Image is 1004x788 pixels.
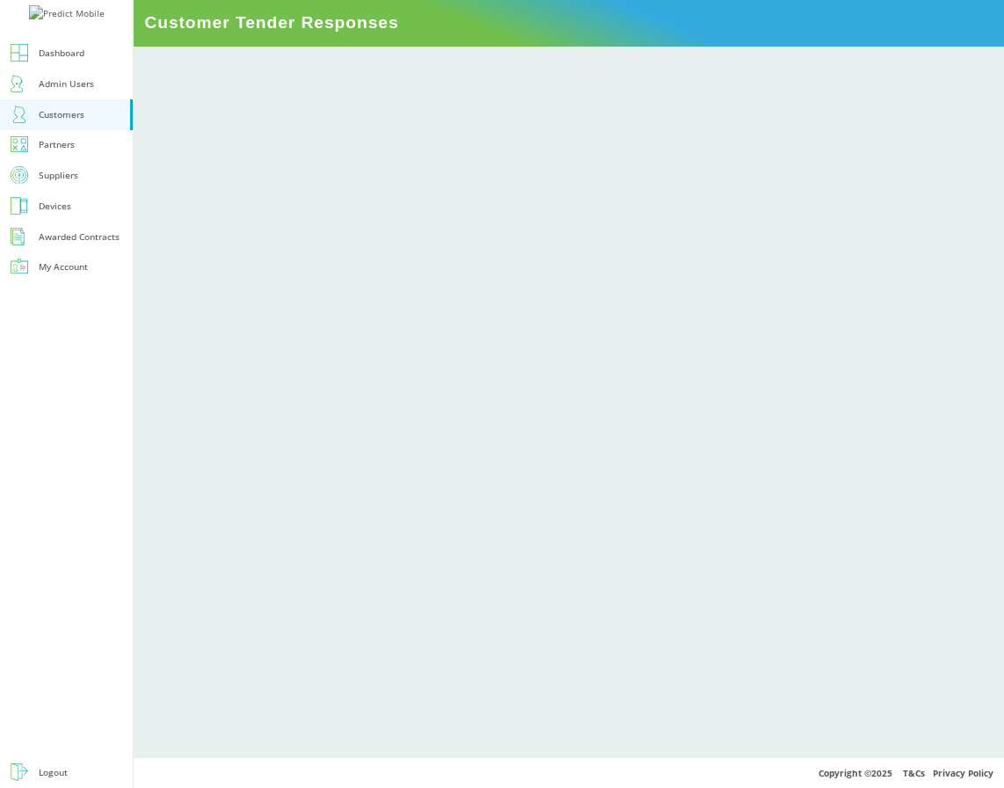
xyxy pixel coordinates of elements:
[39,45,84,62] div: Dashboard
[39,198,71,215] div: Devices
[39,106,84,123] div: Customers
[39,764,68,781] div: Logout
[29,5,105,22] img: Predict Mobile
[39,167,78,184] div: Suppliers
[39,76,94,92] div: Admin Users
[39,259,88,275] div: My Account
[39,136,75,153] div: Partners
[903,767,925,779] a: T&Cs
[134,757,1004,788] div: Copyright © 2025
[933,767,993,779] a: Privacy Policy
[39,229,120,245] div: Awarded Contracts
